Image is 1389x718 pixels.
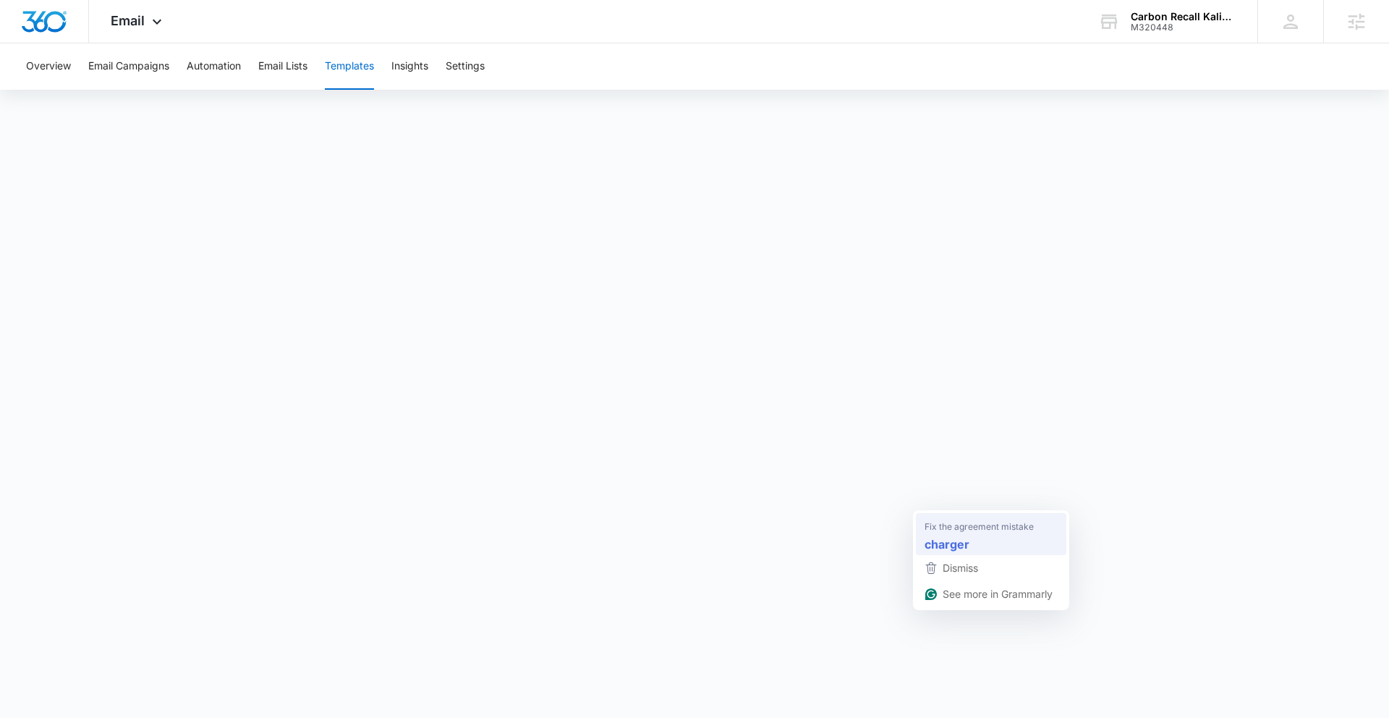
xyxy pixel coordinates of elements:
[258,43,307,90] button: Email Lists
[88,43,169,90] button: Email Campaigns
[1131,11,1236,22] div: account name
[1131,22,1236,33] div: account id
[111,13,145,28] span: Email
[391,43,428,90] button: Insights
[446,43,485,90] button: Settings
[187,43,241,90] button: Automation
[325,43,374,90] button: Templates
[26,43,71,90] button: Overview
